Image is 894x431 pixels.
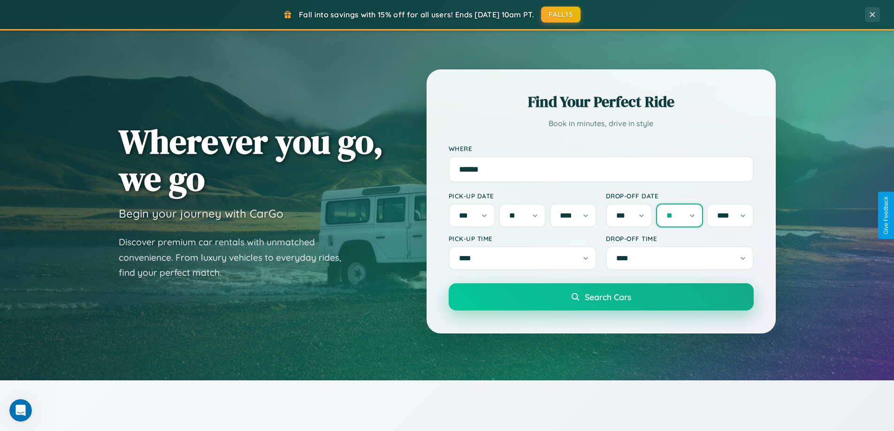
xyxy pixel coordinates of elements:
button: FALL15 [541,7,581,23]
span: Search Cars [585,292,631,302]
p: Discover premium car rentals with unmatched convenience. From luxury vehicles to everyday rides, ... [119,234,353,280]
label: Pick-up Time [449,234,596,242]
p: Book in minutes, drive in style [449,117,754,130]
label: Where [449,144,754,152]
label: Pick-up Date [449,192,596,200]
label: Drop-off Date [606,192,754,200]
label: Drop-off Time [606,234,754,242]
h1: Wherever you go, we go [119,123,383,197]
h2: Find Your Perfect Ride [449,91,754,112]
h3: Begin your journey with CarGo [119,206,283,220]
span: Fall into savings with 15% off for all users! Ends [DATE] 10am PT. [299,10,534,19]
div: Give Feedback [883,197,889,234]
iframe: Intercom live chat [9,399,32,422]
button: Search Cars [449,283,754,310]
